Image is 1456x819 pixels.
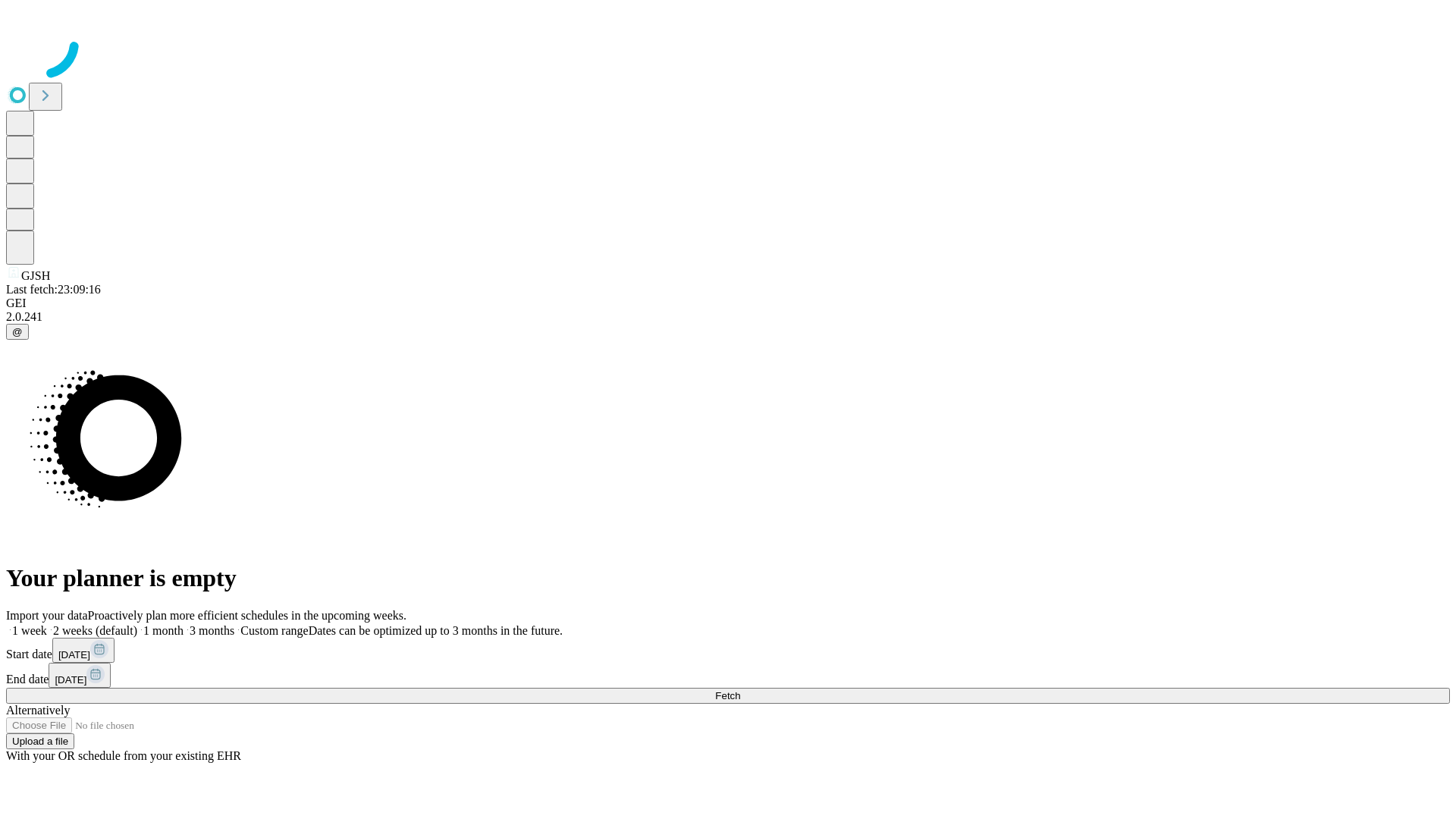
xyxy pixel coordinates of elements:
[52,638,115,663] button: [DATE]
[190,624,234,637] span: 3 months
[12,326,23,337] span: @
[6,733,74,749] button: Upload a file
[6,749,241,762] span: With your OR schedule from your existing EHR
[53,624,137,637] span: 2 weeks (default)
[143,624,184,637] span: 1 month
[49,663,111,688] button: [DATE]
[6,704,70,717] span: Alternatively
[715,690,740,701] span: Fetch
[58,649,90,661] span: [DATE]
[21,269,50,282] span: GJSH
[88,609,406,622] span: Proactively plan more efficient schedules in the upcoming weeks.
[240,624,308,637] span: Custom range
[12,624,47,637] span: 1 week
[6,638,1450,663] div: Start date
[6,609,88,622] span: Import your data
[6,663,1450,688] div: End date
[6,564,1450,592] h1: Your planner is empty
[309,624,563,637] span: Dates can be optimized up to 3 months in the future.
[6,324,29,340] button: @
[6,283,101,296] span: Last fetch: 23:09:16
[6,688,1450,704] button: Fetch
[6,310,1450,324] div: 2.0.241
[55,674,86,686] span: [DATE]
[6,297,1450,310] div: GEI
